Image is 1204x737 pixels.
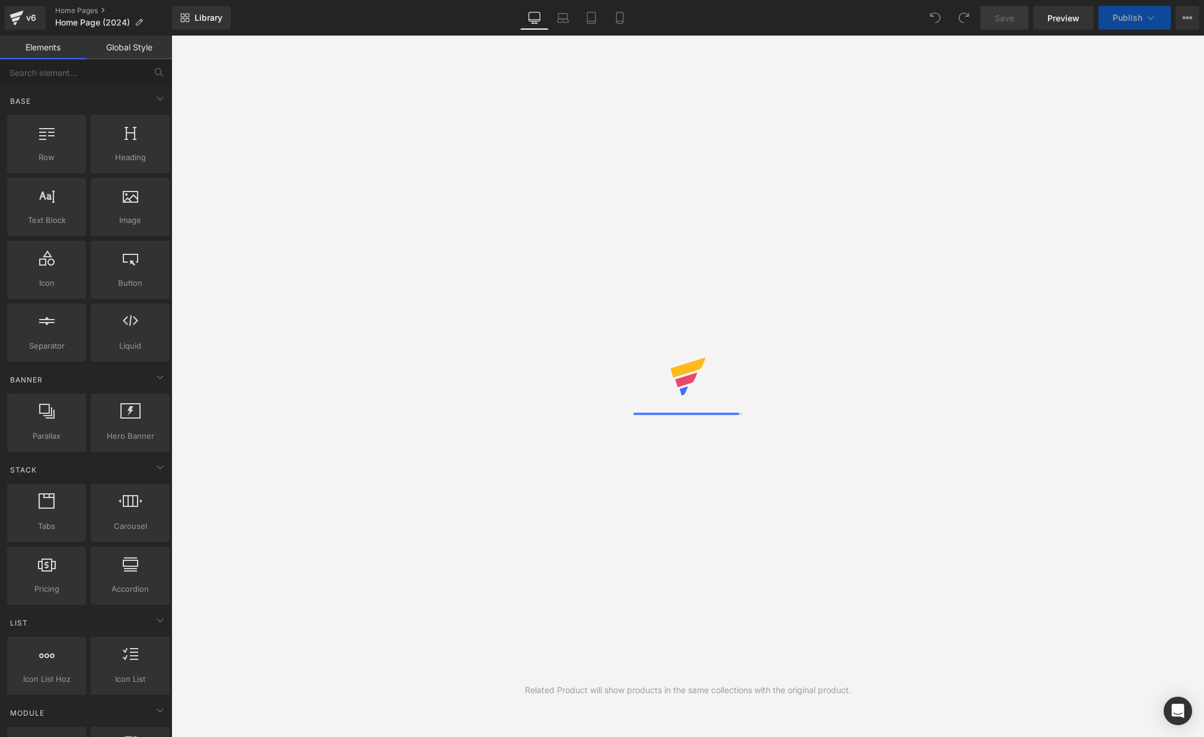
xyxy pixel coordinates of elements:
[94,520,166,532] span: Carousel
[55,18,130,27] span: Home Page (2024)
[923,6,947,30] button: Undo
[549,6,577,30] a: Laptop
[94,430,166,442] span: Hero Banner
[11,277,82,289] span: Icon
[94,151,166,164] span: Heading
[94,340,166,352] span: Liquid
[1164,697,1192,725] div: Open Intercom Messenger
[1098,6,1171,30] button: Publish
[1047,12,1079,24] span: Preview
[9,707,46,719] span: Module
[11,214,82,226] span: Text Block
[1033,6,1094,30] a: Preview
[11,520,82,532] span: Tabs
[1176,6,1199,30] button: More
[525,684,851,697] div: Related Product will show products in the same collections with the original product.
[11,340,82,352] span: Separator
[94,583,166,595] span: Accordion
[995,12,1014,24] span: Save
[86,36,172,59] a: Global Style
[94,277,166,289] span: Button
[9,617,29,628] span: List
[520,6,549,30] a: Desktop
[5,6,46,30] a: v6
[11,430,82,442] span: Parallax
[9,374,44,385] span: Banner
[577,6,606,30] a: Tablet
[606,6,634,30] a: Mobile
[11,673,82,685] span: Icon List Hoz
[94,214,166,226] span: Image
[94,673,166,685] span: Icon List
[1113,13,1142,23] span: Publish
[11,583,82,595] span: Pricing
[195,12,222,23] span: Library
[9,464,38,476] span: Stack
[952,6,976,30] button: Redo
[55,6,172,15] a: Home Pages
[172,6,231,30] a: New Library
[9,95,32,107] span: Base
[24,10,39,25] div: v6
[11,151,82,164] span: Row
